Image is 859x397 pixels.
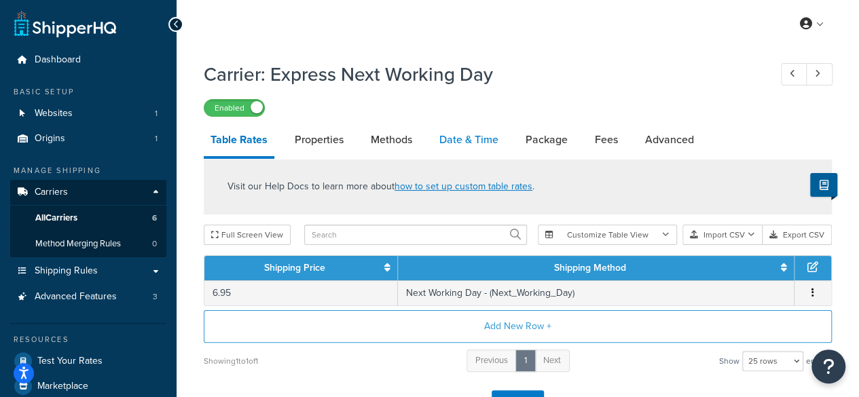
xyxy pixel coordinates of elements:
[204,310,832,343] button: Add New Row +
[10,231,166,257] li: Method Merging Rules
[35,108,73,119] span: Websites
[35,238,121,250] span: Method Merging Rules
[288,124,350,156] a: Properties
[227,179,534,194] p: Visit our Help Docs to learn more about .
[10,334,166,345] div: Resources
[204,61,756,88] h1: Carrier: Express Next Working Day
[10,284,166,309] li: Advanced Features
[10,180,166,205] a: Carriers
[10,126,166,151] li: Origins
[433,124,505,156] a: Date & Time
[10,180,166,257] li: Carriers
[398,280,794,305] td: Next Working Day - (Next_Working_Day)
[781,63,807,86] a: Previous Record
[35,187,68,198] span: Carriers
[10,48,166,73] a: Dashboard
[204,100,264,116] label: Enabled
[682,225,763,245] button: Import CSV
[155,133,158,145] span: 1
[10,86,166,98] div: Basic Setup
[35,265,98,277] span: Shipping Rules
[588,124,625,156] a: Fees
[543,354,561,366] span: Next
[10,165,166,176] div: Manage Shipping
[152,238,157,250] span: 0
[475,354,508,366] span: Previous
[10,284,166,309] a: Advanced Features3
[10,101,166,126] a: Websites1
[155,108,158,119] span: 1
[553,261,625,275] a: Shipping Method
[811,349,845,383] button: Open Resource Center
[810,173,837,197] button: Show Help Docs
[37,381,88,392] span: Marketplace
[10,126,166,151] a: Origins1
[364,124,419,156] a: Methods
[35,212,77,224] span: All Carriers
[204,280,398,305] td: 6.95
[763,225,832,245] button: Export CSV
[10,259,166,284] a: Shipping Rules
[515,349,536,372] a: 1
[204,225,291,245] button: Full Screen View
[152,212,157,224] span: 6
[10,206,166,231] a: AllCarriers6
[35,54,81,66] span: Dashboard
[153,291,158,303] span: 3
[37,356,103,367] span: Test Your Rates
[538,225,677,245] button: Customize Table View
[10,349,166,373] a: Test Your Rates
[304,225,527,245] input: Search
[204,124,274,159] a: Table Rates
[467,349,517,372] a: Previous
[35,291,117,303] span: Advanced Features
[395,179,532,193] a: how to set up custom table rates
[264,261,325,275] a: Shipping Price
[10,231,166,257] a: Method Merging Rules0
[806,63,833,86] a: Next Record
[204,352,258,371] div: Showing 1 to 1 of 1
[534,349,570,372] a: Next
[10,101,166,126] li: Websites
[638,124,701,156] a: Advanced
[519,124,574,156] a: Package
[719,352,739,371] span: Show
[806,352,832,371] span: entries
[35,133,65,145] span: Origins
